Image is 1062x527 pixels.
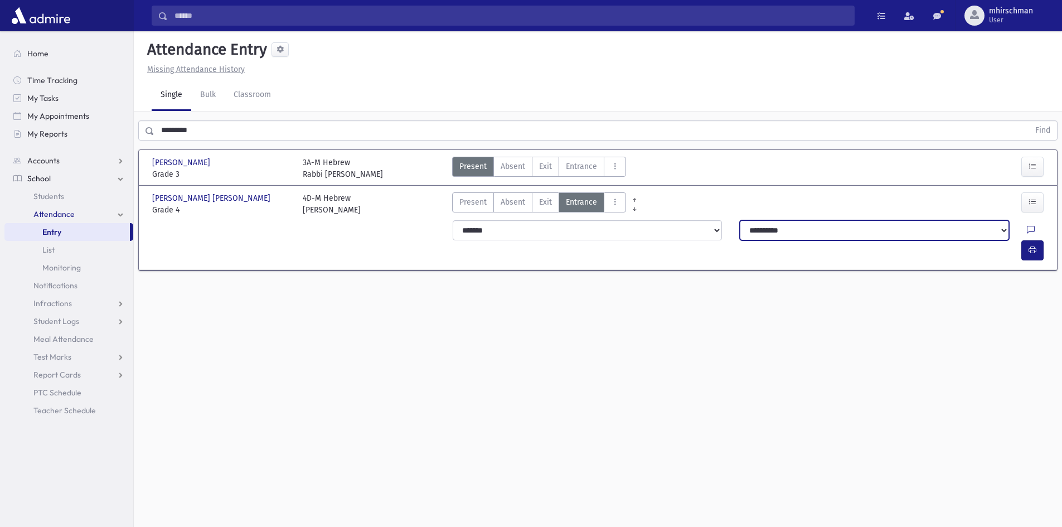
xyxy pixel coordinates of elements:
a: PTC Schedule [4,384,133,402]
a: Time Tracking [4,71,133,89]
span: My Appointments [27,111,89,121]
a: Report Cards [4,366,133,384]
a: Home [4,45,133,62]
span: School [27,173,51,183]
a: Bulk [191,80,225,111]
span: Test Marks [33,352,71,362]
a: My Tasks [4,89,133,107]
span: [PERSON_NAME] [152,157,212,168]
span: Attendance [33,209,75,219]
div: AttTypes [452,157,626,180]
span: Absent [501,161,525,172]
span: Entrance [566,161,597,172]
a: Entry [4,223,130,241]
a: School [4,170,133,187]
span: User [989,16,1033,25]
span: Students [33,191,64,201]
div: AttTypes [452,192,626,216]
span: Meal Attendance [33,334,94,344]
a: Teacher Schedule [4,402,133,419]
u: Missing Attendance History [147,65,245,74]
a: Attendance [4,205,133,223]
span: Grade 3 [152,168,292,180]
span: Exit [539,161,552,172]
span: Notifications [33,281,77,291]
div: 4D-M Hebrew [PERSON_NAME] [303,192,361,216]
span: Grade 4 [152,204,292,216]
span: Student Logs [33,316,79,326]
a: My Reports [4,125,133,143]
button: Find [1029,121,1057,140]
a: Monitoring [4,259,133,277]
a: Notifications [4,277,133,294]
span: Present [459,161,487,172]
span: Time Tracking [27,75,77,85]
a: Single [152,80,191,111]
span: Home [27,49,49,59]
span: Present [459,196,487,208]
span: [PERSON_NAME] [PERSON_NAME] [152,192,273,204]
a: Student Logs [4,312,133,330]
span: Accounts [27,156,60,166]
a: Test Marks [4,348,133,366]
a: Classroom [225,80,280,111]
span: My Reports [27,129,67,139]
a: List [4,241,133,259]
div: 3A-M Hebrew Rabbi [PERSON_NAME] [303,157,383,180]
span: Teacher Schedule [33,405,96,415]
a: Students [4,187,133,205]
img: AdmirePro [9,4,73,27]
a: Infractions [4,294,133,312]
span: PTC Schedule [33,388,81,398]
span: Report Cards [33,370,81,380]
a: My Appointments [4,107,133,125]
a: Missing Attendance History [143,65,245,74]
input: Search [168,6,854,26]
span: List [42,245,55,255]
span: Exit [539,196,552,208]
span: Monitoring [42,263,81,273]
span: My Tasks [27,93,59,103]
span: mhirschman [989,7,1033,16]
a: Meal Attendance [4,330,133,348]
span: Absent [501,196,525,208]
h5: Attendance Entry [143,40,267,59]
a: Accounts [4,152,133,170]
span: Infractions [33,298,72,308]
span: Entry [42,227,61,237]
span: Entrance [566,196,597,208]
